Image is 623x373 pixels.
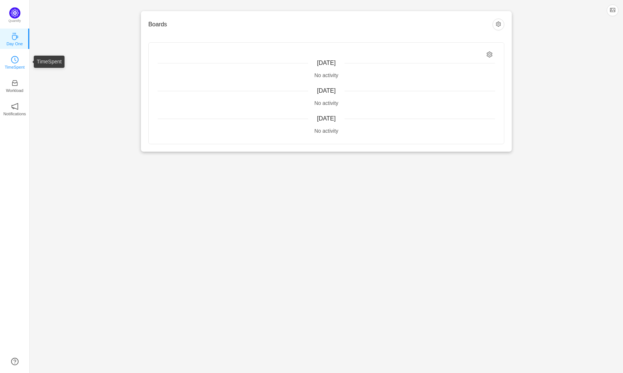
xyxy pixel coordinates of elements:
[148,21,492,28] h3: Boards
[6,40,23,47] p: Day One
[9,19,21,24] p: Quantify
[5,64,25,70] p: TimeSpent
[317,115,336,122] span: [DATE]
[11,358,19,365] a: icon: question-circle
[317,88,336,94] span: [DATE]
[158,99,495,107] div: No activity
[11,56,19,63] i: icon: clock-circle
[11,82,19,89] a: icon: inboxWorkload
[158,127,495,135] div: No activity
[11,103,19,110] i: icon: notification
[487,52,493,58] i: icon: setting
[9,7,20,19] img: Quantify
[11,35,19,42] a: icon: coffeeDay One
[11,105,19,112] a: icon: notificationNotifications
[492,19,504,30] button: icon: setting
[607,4,619,16] button: icon: picture
[158,72,495,79] div: No activity
[11,33,19,40] i: icon: coffee
[317,60,336,66] span: [DATE]
[3,110,26,117] p: Notifications
[6,87,23,94] p: Workload
[11,58,19,66] a: icon: clock-circleTimeSpent
[11,79,19,87] i: icon: inbox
